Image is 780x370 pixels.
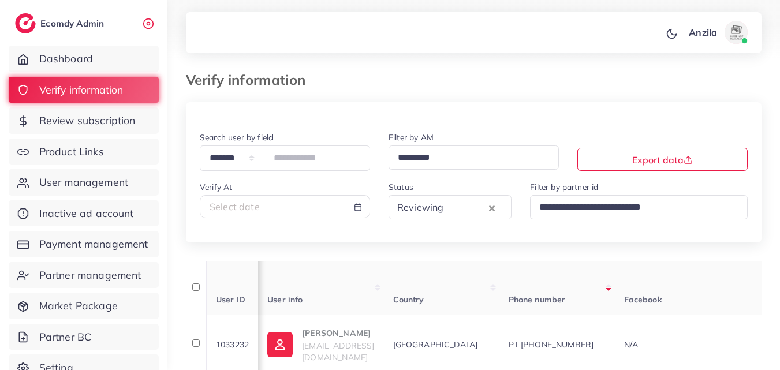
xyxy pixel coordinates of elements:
label: Search user by field [200,132,273,143]
button: Clear Selected [489,201,495,214]
label: Verify At [200,181,232,193]
a: Dashboard [9,46,159,72]
span: Partner management [39,268,141,283]
span: User ID [216,294,245,305]
div: Search for option [530,195,748,219]
span: User info [267,294,303,305]
span: Payment management [39,237,148,252]
span: Export data [632,154,693,166]
div: Search for option [389,145,559,169]
input: Search for option [394,149,544,167]
div: Search for option [389,195,512,219]
span: Market Package [39,298,118,313]
button: Export data [577,148,748,171]
span: Facebook [624,294,662,305]
h3: Verify information [186,72,315,88]
a: Partner management [9,262,159,289]
span: User management [39,175,128,190]
p: Anzila [689,25,717,39]
span: Select date [210,201,260,212]
p: [PERSON_NAME] [302,326,374,340]
label: Status [389,181,413,193]
a: Market Package [9,293,159,319]
span: Review subscription [39,113,136,128]
a: Review subscription [9,107,159,134]
span: Reviewing [395,199,446,216]
span: [GEOGRAPHIC_DATA] [393,339,478,350]
a: Payment management [9,231,159,257]
span: Product Links [39,144,104,159]
label: Filter by AM [389,132,434,143]
a: Anzilaavatar [682,21,752,44]
input: Search for option [447,199,486,216]
span: 1033232 [216,339,249,350]
label: Filter by partner id [530,181,598,193]
a: User management [9,169,159,196]
a: Verify information [9,77,159,103]
a: logoEcomdy Admin [15,13,107,33]
span: [EMAIL_ADDRESS][DOMAIN_NAME] [302,341,374,362]
input: Search for option [535,199,733,216]
span: Dashboard [39,51,93,66]
span: Country [393,294,424,305]
a: [PERSON_NAME][EMAIL_ADDRESS][DOMAIN_NAME] [267,326,374,364]
span: Verify information [39,83,124,98]
img: avatar [725,21,748,44]
img: logo [15,13,36,33]
img: ic-user-info.36bf1079.svg [267,332,293,357]
span: PT [PHONE_NUMBER] [509,339,594,350]
a: Inactive ad account [9,200,159,227]
span: N/A [624,339,638,350]
a: Product Links [9,139,159,165]
span: Phone number [509,294,566,305]
a: Partner BC [9,324,159,350]
span: Partner BC [39,330,92,345]
h2: Ecomdy Admin [40,18,107,29]
span: Inactive ad account [39,206,134,221]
